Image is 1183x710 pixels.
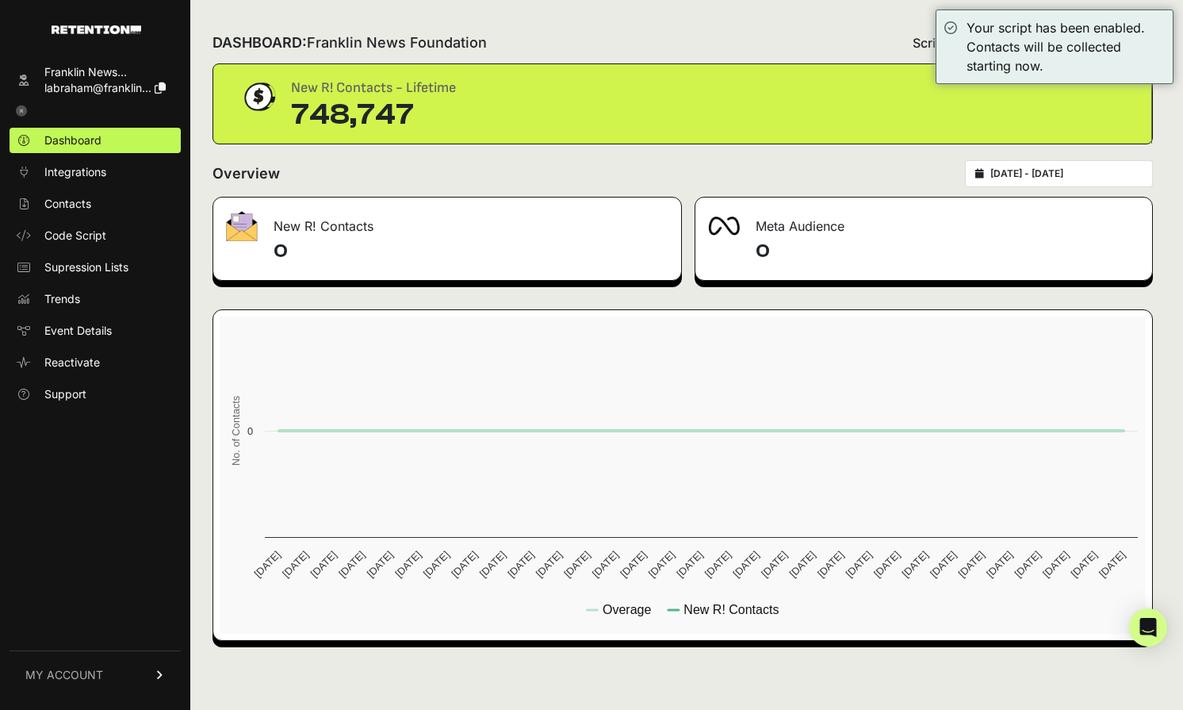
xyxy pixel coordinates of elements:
text: [DATE] [534,549,565,580]
a: Franklin News... labraham@franklin... [10,59,181,101]
h4: 0 [756,239,1139,264]
text: [DATE] [449,549,480,580]
img: dollar-coin-05c43ed7efb7bc0c12610022525b4bbbb207c7efeef5aecc26f025e68dcafac9.png [239,77,278,117]
span: Supression Lists [44,259,128,275]
text: [DATE] [1013,549,1043,580]
text: [DATE] [505,549,536,580]
a: Integrations [10,159,181,185]
text: [DATE] [618,549,649,580]
span: Code Script [44,228,106,244]
text: New R! Contacts [683,603,779,616]
span: Franklin News Foundation [307,34,487,51]
h2: DASHBOARD: [212,32,487,54]
span: MY ACCOUNT [25,667,103,683]
text: [DATE] [871,549,902,580]
text: [DATE] [590,549,621,580]
h4: 0 [274,239,668,264]
a: Supression Lists [10,255,181,280]
text: [DATE] [703,549,733,580]
text: [DATE] [280,549,311,580]
text: [DATE] [477,549,508,580]
span: Trends [44,291,80,307]
div: 748,747 [291,99,456,131]
span: Support [44,386,86,402]
img: Retention.com [52,25,141,34]
div: Meta Audience [695,198,1152,245]
text: 0 [247,425,253,437]
text: No. of Contacts [230,396,242,466]
div: Your script has been enabled. Contacts will be collected starting now. [967,18,1165,75]
text: [DATE] [956,549,987,580]
text: [DATE] [674,549,705,580]
span: Dashboard [44,132,101,148]
a: Reactivate [10,350,181,375]
text: [DATE] [1040,549,1071,580]
div: Franklin News... [44,64,166,80]
div: Open Intercom Messenger [1129,608,1167,647]
a: Support [10,382,181,407]
text: [DATE] [336,549,367,580]
text: [DATE] [843,549,874,580]
a: MY ACCOUNT [10,651,181,699]
text: [DATE] [984,549,1015,580]
text: [DATE] [815,549,846,580]
text: [DATE] [392,549,423,580]
text: [DATE] [646,549,677,580]
text: [DATE] [899,549,930,580]
text: [DATE] [928,549,959,580]
text: [DATE] [787,549,817,580]
text: [DATE] [561,549,592,580]
text: [DATE] [421,549,452,580]
span: Contacts [44,196,91,212]
div: New R! Contacts - Lifetime [291,77,456,99]
a: Event Details [10,318,181,343]
span: Integrations [44,164,106,180]
text: [DATE] [1097,549,1127,580]
span: labraham@franklin... [44,81,151,94]
text: [DATE] [759,549,790,580]
a: Trends [10,286,181,312]
text: [DATE] [365,549,396,580]
text: [DATE] [252,549,283,580]
a: Dashboard [10,128,181,153]
a: Code Script [10,223,181,248]
a: Contacts [10,191,181,217]
img: fa-envelope-19ae18322b30453b285274b1b8af3d052b27d846a4fbe8435d1a52b978f639a2.png [226,211,258,241]
span: Reactivate [44,355,100,370]
span: Event Details [44,323,112,339]
text: [DATE] [1069,549,1100,580]
text: [DATE] [308,549,339,580]
div: New R! Contacts [213,198,681,245]
h2: Overview [212,163,280,185]
text: Overage [603,603,651,616]
span: Script status [913,33,988,52]
text: [DATE] [730,549,761,580]
img: fa-meta-2f981b61bb99beabf952f7030308934f19ce035c18b003e963880cc3fabeebb7.png [708,217,740,236]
